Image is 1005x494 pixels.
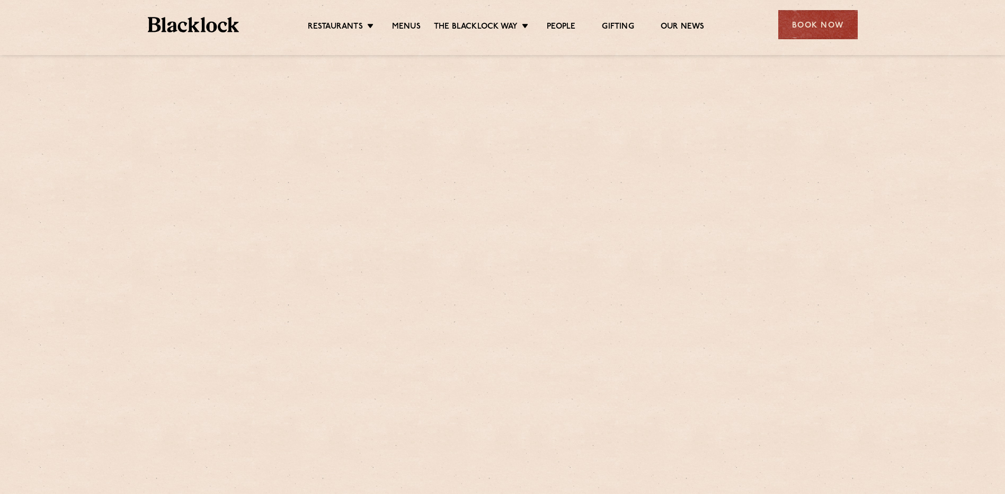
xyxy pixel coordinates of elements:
[148,17,239,32] img: BL_Textured_Logo-footer-cropped.svg
[661,22,705,33] a: Our News
[434,22,518,33] a: The Blacklock Way
[392,22,421,33] a: Menus
[547,22,575,33] a: People
[602,22,634,33] a: Gifting
[308,22,363,33] a: Restaurants
[778,10,858,39] div: Book Now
